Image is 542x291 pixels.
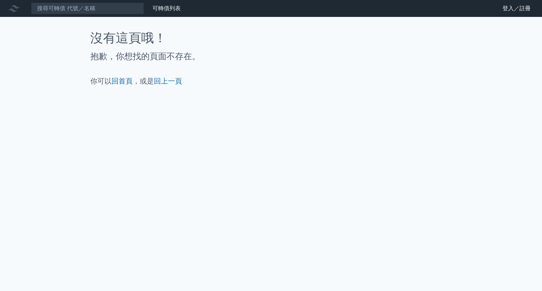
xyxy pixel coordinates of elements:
[112,77,133,85] a: 回首頁
[154,77,182,85] a: 回上一頁
[31,2,144,14] input: 搜尋可轉債 代號／名稱
[497,3,536,14] a: 登入／註冊
[90,31,452,45] h1: 沒有這頁哦！
[90,76,452,86] p: 你可以 ，或是
[152,5,181,12] a: 可轉債列表
[90,51,452,62] h2: 抱歉，你想找的頁面不存在。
